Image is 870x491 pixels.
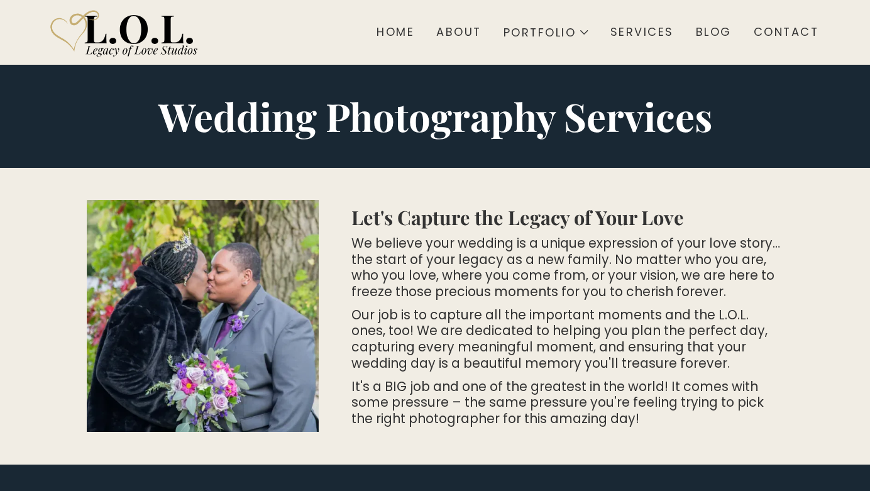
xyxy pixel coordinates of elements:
img: A close-up of a wedding couple sharing a gentle kiss; one partner in a fur stole and tiara, the o... [87,200,319,432]
p: We believe your wedding is a unique expression of your love story…the start of your legacy as a n... [351,235,783,300]
div: Services [610,25,674,39]
div: Portfolio [504,27,576,38]
h2: Let's Capture the Legacy of Your Love [351,206,783,229]
h1: Wedding Photography Services [87,97,783,136]
div: Blog [696,25,732,39]
div: Contact [754,25,818,39]
p: It's a BIG job and one of the greatest in the world! It comes with some pressure – the same press... [351,378,783,427]
img: Legacy of Love Studios logo. [43,5,209,60]
p: Our job is to capture all the important moments and the L.O.L. ones, too! We are dedicated to hel... [351,307,783,372]
div: About [436,25,481,39]
div: Home [377,25,414,39]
